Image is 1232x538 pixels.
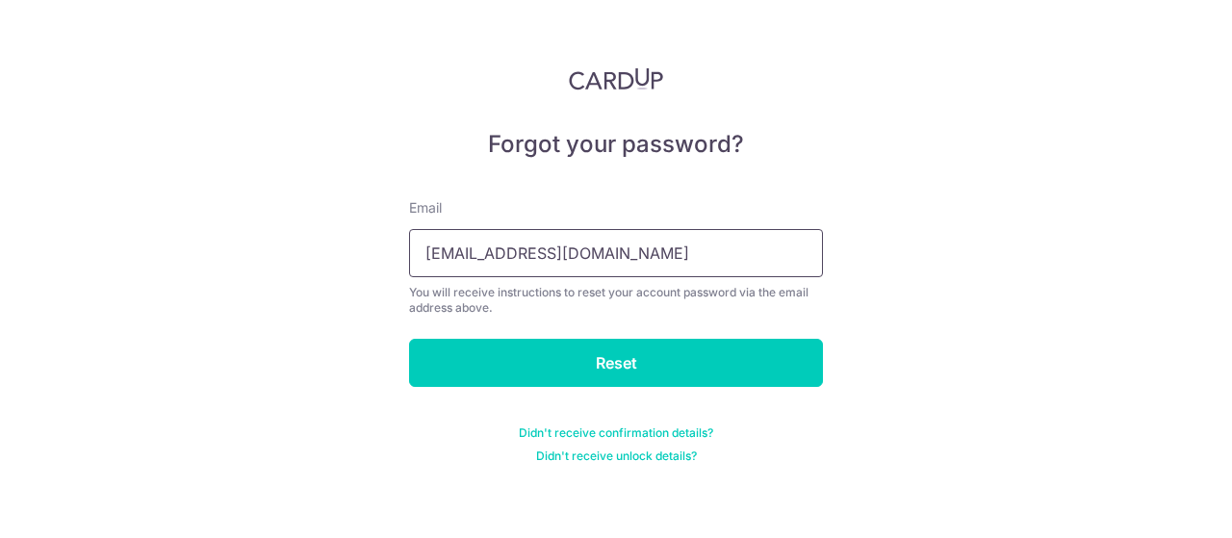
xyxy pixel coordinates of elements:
div: You will receive instructions to reset your account password via the email address above. [409,285,823,316]
input: Enter your Email [409,229,823,277]
h5: Forgot your password? [409,129,823,160]
img: CardUp Logo [569,67,663,90]
label: Email [409,198,442,218]
input: Reset [409,339,823,387]
a: Didn't receive confirmation details? [519,425,713,441]
a: Didn't receive unlock details? [536,448,697,464]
